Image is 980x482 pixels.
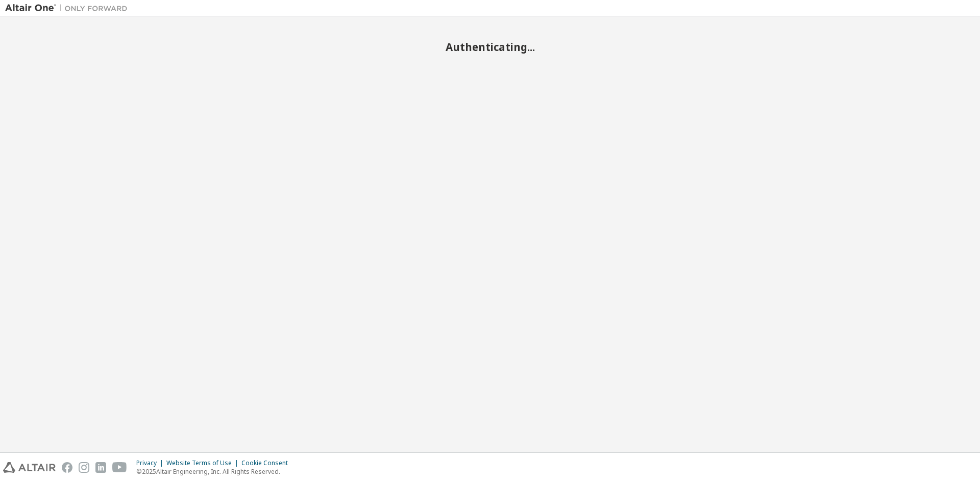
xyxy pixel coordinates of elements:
[79,462,89,473] img: instagram.svg
[136,467,294,476] p: © 2025 Altair Engineering, Inc. All Rights Reserved.
[62,462,72,473] img: facebook.svg
[3,462,56,473] img: altair_logo.svg
[5,3,133,13] img: Altair One
[95,462,106,473] img: linkedin.svg
[5,40,975,54] h2: Authenticating...
[136,459,166,467] div: Privacy
[112,462,127,473] img: youtube.svg
[241,459,294,467] div: Cookie Consent
[166,459,241,467] div: Website Terms of Use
